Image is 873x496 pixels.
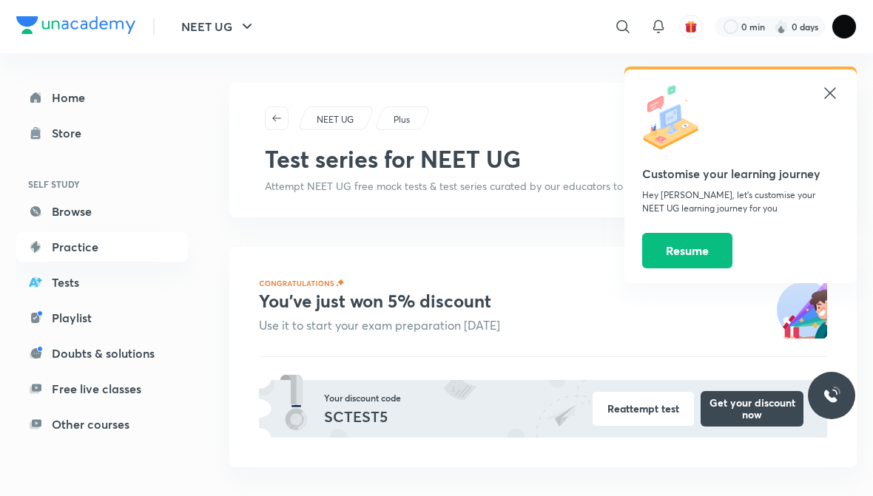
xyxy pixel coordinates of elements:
a: Doubts & solutions [16,339,188,368]
a: Tests [16,268,188,297]
img: avatar [684,20,698,33]
img: streak [774,19,789,34]
a: Other courses [16,410,188,439]
a: Practice [16,232,188,262]
a: Company Logo [16,16,135,38]
p: Plus [394,113,410,126]
img: congratulations [259,279,344,288]
a: Playlist [16,303,188,333]
h6: SELF STUDY [16,171,188,197]
p: NEET UG [317,113,354,126]
button: Get your discount now [701,391,803,427]
a: Free live classes [16,374,188,404]
img: Company Logo [16,16,135,34]
div: SCTEST5 [324,408,586,426]
img: icon [642,84,709,151]
img: celebration [777,276,827,339]
div: Store [52,124,90,142]
a: Home [16,83,188,112]
a: Browse [16,197,188,226]
div: Your discount code [324,392,586,404]
button: NEET UG [172,12,265,41]
button: avatar [679,15,703,38]
p: Hey [PERSON_NAME], let’s customise your NEET UG learning journey for you [642,188,839,215]
div: You’ve just won 5% discount [259,291,747,311]
img: ttu [823,387,840,404]
a: NEET UG [314,113,357,126]
h1: Test series for NEET UG [265,145,821,173]
a: Plus [391,113,413,126]
a: Store [16,118,188,148]
img: RAVINA Dhankhar DHANKHAR [832,14,857,39]
div: Use it to start your exam preparation [DATE] [259,317,747,333]
button: Reattempt test [592,391,695,427]
button: Resume [642,233,732,268]
p: Attempt NEET UG free mock tests & test series curated by our educators to boost your preparation. [265,179,821,194]
h5: Customise your learning journey [642,165,839,183]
